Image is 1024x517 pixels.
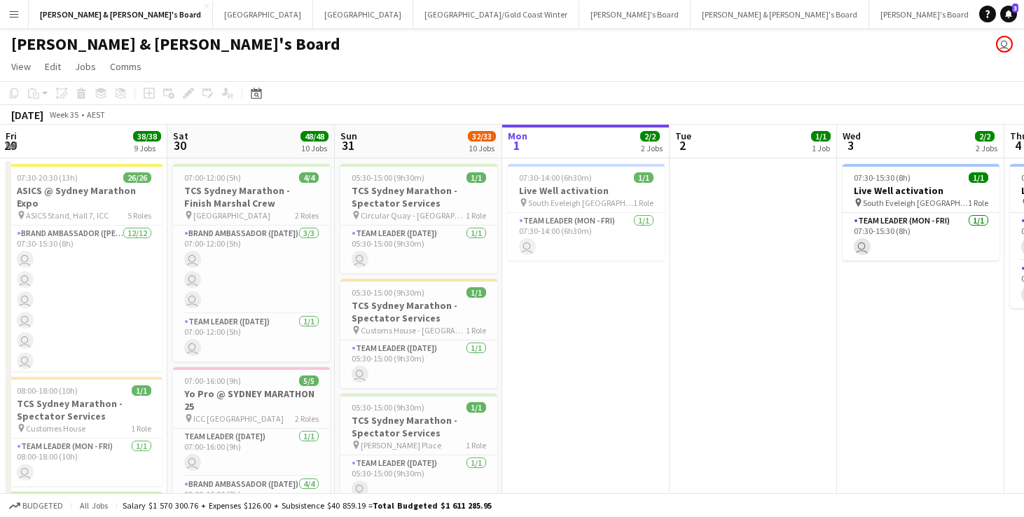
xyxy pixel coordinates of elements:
[11,60,31,73] span: View
[352,402,424,413] span: 05:30-15:00 (9h30m)
[295,210,319,221] span: 2 Roles
[969,172,988,183] span: 1/1
[87,109,105,120] div: AEST
[811,131,831,142] span: 1/1
[634,172,653,183] span: 1/1
[184,375,241,386] span: 07:00-16:00 (9h)
[173,164,330,361] app-job-card: 07:00-12:00 (5h)4/4TCS Sydney Marathon - Finish Marshal Crew [GEOGRAPHIC_DATA]2 RolesBrand Ambass...
[508,130,527,142] span: Mon
[4,137,17,153] span: 29
[843,130,861,142] span: Wed
[413,1,579,28] button: [GEOGRAPHIC_DATA]/Gold Coast Winter
[361,440,441,450] span: [PERSON_NAME] Place
[173,387,330,413] h3: Yo Pro @ SYDNEY MARATHON 25
[996,36,1013,53] app-user-avatar: James Millard
[69,57,102,76] a: Jobs
[299,172,319,183] span: 4/4
[812,143,830,153] div: 1 Job
[171,137,188,153] span: 30
[361,325,466,336] span: Customs House - [GEOGRAPHIC_DATA]
[127,210,151,221] span: 5 Roles
[300,131,328,142] span: 48/48
[11,108,43,122] div: [DATE]
[675,130,691,142] span: Tue
[673,137,691,153] span: 2
[840,137,861,153] span: 3
[843,164,999,261] app-job-card: 07:30-15:30 (8h)1/1Live Well activation South Eveleigh [GEOGRAPHIC_DATA]1 RoleTeam Leader (Mon - ...
[340,340,497,388] app-card-role: Team Leader ([DATE])1/105:30-15:00 (9h30m)
[313,1,413,28] button: [GEOGRAPHIC_DATA]
[77,500,111,511] span: All jobs
[519,172,592,183] span: 07:30-14:00 (6h30m)
[361,210,466,221] span: Circular Quay - [GEOGRAPHIC_DATA] - [GEOGRAPHIC_DATA]
[26,423,85,434] span: Customes House
[340,164,497,273] app-job-card: 05:30-15:00 (9h30m)1/1TCS Sydney Marathon - Spectator Services Circular Quay - [GEOGRAPHIC_DATA] ...
[640,131,660,142] span: 2/2
[508,184,665,197] h3: Live Well activation
[468,131,496,142] span: 32/33
[340,299,497,324] h3: TCS Sydney Marathon - Spectator Services
[340,130,357,142] span: Sun
[340,455,497,503] app-card-role: Team Leader ([DATE])1/105:30-15:00 (9h30m)
[373,500,492,511] span: Total Budgeted $1 611 285.95
[843,184,999,197] h3: Live Well activation
[45,60,61,73] span: Edit
[508,164,665,261] app-job-card: 07:30-14:00 (6h30m)1/1Live Well activation South Eveleigh [GEOGRAPHIC_DATA]1 RoleTeam Leader (Mon...
[340,414,497,439] h3: TCS Sydney Marathon - Spectator Services
[173,429,330,476] app-card-role: Team Leader ([DATE])1/107:00-16:00 (9h)
[193,210,270,221] span: [GEOGRAPHIC_DATA]
[352,287,424,298] span: 05:30-15:00 (9h30m)
[123,500,492,511] div: Salary $1 570 300.76 + Expenses $126.00 + Subsistence $40 859.19 =
[184,172,241,183] span: 07:00-12:00 (5h)
[17,172,78,183] span: 07:30-20:30 (13h)
[6,397,162,422] h3: TCS Sydney Marathon - Spectator Services
[863,198,968,208] span: South Eveleigh [GEOGRAPHIC_DATA]
[173,184,330,209] h3: TCS Sydney Marathon - Finish Marshal Crew
[17,385,78,396] span: 08:00-18:00 (10h)
[6,439,162,486] app-card-role: Team Leader (Mon - Fri)1/108:00-18:00 (10h)
[6,226,162,497] app-card-role: Brand Ambassador ([PERSON_NAME])12/1207:30-15:30 (8h)
[975,131,995,142] span: 2/2
[6,377,162,486] app-job-card: 08:00-18:00 (10h)1/1TCS Sydney Marathon - Spectator Services Customes House1 RoleTeam Leader (Mon...
[854,172,911,183] span: 07:30-15:30 (8h)
[340,184,497,209] h3: TCS Sydney Marathon - Spectator Services
[301,143,328,153] div: 10 Jobs
[508,213,665,261] app-card-role: Team Leader (Mon - Fri)1/107:30-14:00 (6h30m)
[110,60,141,73] span: Comms
[193,413,284,424] span: ICC [GEOGRAPHIC_DATA]
[843,213,999,261] app-card-role: Team Leader (Mon - Fri)1/107:30-15:30 (8h)
[1000,6,1017,22] a: 3
[173,226,330,314] app-card-role: Brand Ambassador ([DATE])3/307:00-12:00 (5h)
[466,287,486,298] span: 1/1
[123,172,151,183] span: 26/26
[213,1,313,28] button: [GEOGRAPHIC_DATA]
[6,57,36,76] a: View
[579,1,691,28] button: [PERSON_NAME]'s Board
[39,57,67,76] a: Edit
[1012,4,1018,13] span: 3
[6,164,162,371] app-job-card: 07:30-20:30 (13h)26/26ASICS @ Sydney Marathon Expo ASICS Stand, Hall 7, ICC5 RolesBrand Ambassado...
[691,1,869,28] button: [PERSON_NAME] & [PERSON_NAME]'s Board
[104,57,147,76] a: Comms
[295,413,319,424] span: 2 Roles
[968,198,988,208] span: 1 Role
[340,394,497,503] app-job-card: 05:30-15:00 (9h30m)1/1TCS Sydney Marathon - Spectator Services [PERSON_NAME] Place1 RoleTeam Lead...
[173,130,188,142] span: Sat
[11,34,340,55] h1: [PERSON_NAME] & [PERSON_NAME]'s Board
[976,143,997,153] div: 2 Jobs
[633,198,653,208] span: 1 Role
[132,385,151,396] span: 1/1
[134,143,160,153] div: 9 Jobs
[7,498,65,513] button: Budgeted
[22,501,63,511] span: Budgeted
[29,1,213,28] button: [PERSON_NAME] & [PERSON_NAME]'s Board
[340,279,497,388] app-job-card: 05:30-15:00 (9h30m)1/1TCS Sydney Marathon - Spectator Services Customs House - [GEOGRAPHIC_DATA]1...
[340,226,497,273] app-card-role: Team Leader ([DATE])1/105:30-15:00 (9h30m)
[75,60,96,73] span: Jobs
[466,402,486,413] span: 1/1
